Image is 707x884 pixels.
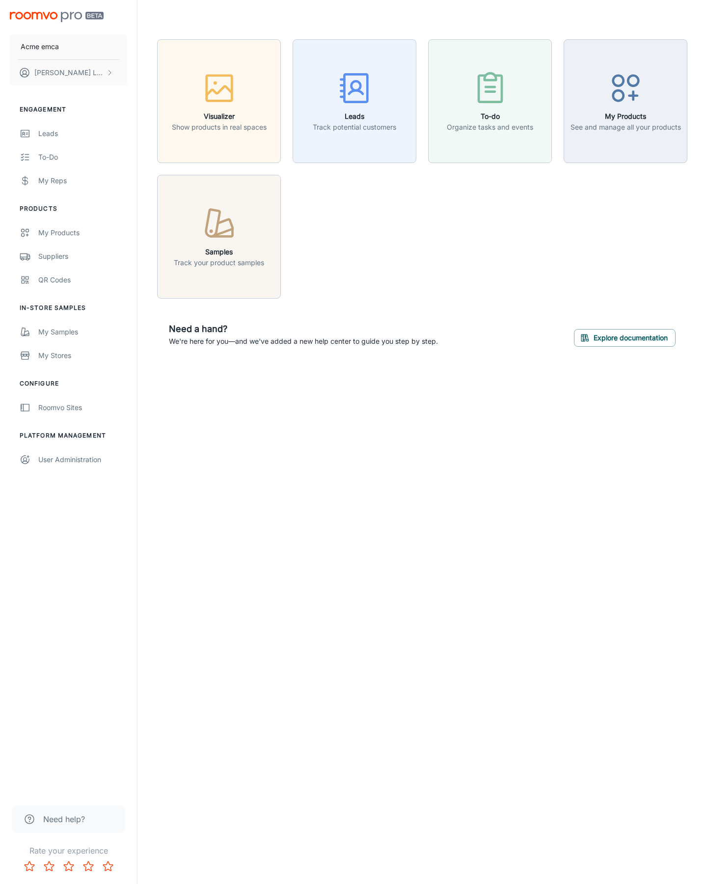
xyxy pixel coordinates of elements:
[172,111,267,122] h6: Visualizer
[571,122,681,133] p: See and manage all your products
[38,327,127,337] div: My Samples
[574,332,676,342] a: Explore documentation
[564,39,687,163] button: My ProductsSee and manage all your products
[38,251,127,262] div: Suppliers
[574,329,676,347] button: Explore documentation
[38,128,127,139] div: Leads
[157,39,281,163] button: VisualizerShow products in real spaces
[174,247,264,257] h6: Samples
[10,34,127,59] button: Acme emca
[313,122,396,133] p: Track potential customers
[10,12,104,22] img: Roomvo PRO Beta
[174,257,264,268] p: Track your product samples
[157,175,281,299] button: SamplesTrack your product samples
[169,336,438,347] p: We're here for you—and we've added a new help center to guide you step by step.
[293,39,416,163] button: LeadsTrack potential customers
[313,111,396,122] h6: Leads
[571,111,681,122] h6: My Products
[169,322,438,336] h6: Need a hand?
[157,231,281,241] a: SamplesTrack your product samples
[38,275,127,285] div: QR Codes
[38,227,127,238] div: My Products
[447,122,533,133] p: Organize tasks and events
[293,95,416,105] a: LeadsTrack potential customers
[21,41,59,52] p: Acme emca
[38,152,127,163] div: To-do
[428,39,552,163] button: To-doOrganize tasks and events
[172,122,267,133] p: Show products in real spaces
[38,350,127,361] div: My Stores
[34,67,104,78] p: [PERSON_NAME] Leaptools
[428,95,552,105] a: To-doOrganize tasks and events
[447,111,533,122] h6: To-do
[38,175,127,186] div: My Reps
[564,95,687,105] a: My ProductsSee and manage all your products
[10,60,127,85] button: [PERSON_NAME] Leaptools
